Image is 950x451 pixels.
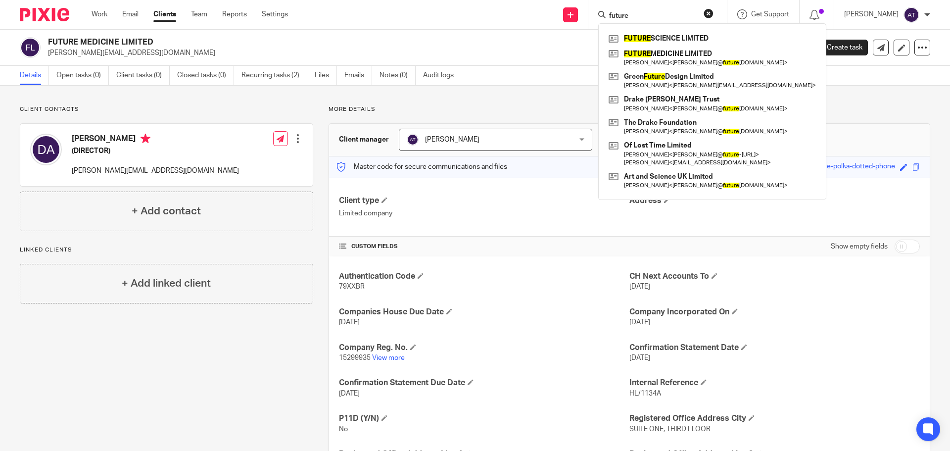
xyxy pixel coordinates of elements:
a: Team [191,9,207,19]
h4: [PERSON_NAME] [72,134,239,146]
span: Get Support [751,11,789,18]
h4: + Add contact [132,203,201,219]
p: Master code for secure communications and files [336,162,507,172]
a: Open tasks (0) [56,66,109,85]
h3: Client manager [339,135,389,145]
span: [DATE] [629,319,650,326]
h4: Companies House Due Date [339,307,629,317]
a: Files [315,66,337,85]
a: Emails [344,66,372,85]
span: SUITE ONE, THIRD FLOOR [629,426,711,433]
img: svg%3E [20,37,41,58]
a: Closed tasks (0) [177,66,234,85]
h4: Confirmation Statement Due Date [339,378,629,388]
p: Client contacts [20,105,313,113]
a: Recurring tasks (2) [241,66,307,85]
h4: P11D (Y/N) [339,413,629,424]
a: Create task [810,40,868,55]
span: [DATE] [339,390,360,397]
h4: + Add linked client [122,276,211,291]
a: Work [92,9,107,19]
span: [DATE] [339,319,360,326]
p: More details [329,105,930,113]
span: [PERSON_NAME] [425,136,479,143]
a: View more [372,354,405,361]
a: Audit logs [423,66,461,85]
h4: Internal Reference [629,378,920,388]
a: Email [122,9,139,19]
h4: Confirmation Statement Date [629,343,920,353]
button: Clear [704,8,713,18]
p: [PERSON_NAME] [844,9,899,19]
img: svg%3E [30,134,62,165]
span: 15299935 [339,354,371,361]
p: Linked clients [20,246,313,254]
h4: Company Reg. No. [339,343,629,353]
label: Show empty fields [831,242,888,251]
h4: Company Incorporated On [629,307,920,317]
img: Pixie [20,8,69,21]
a: Settings [262,9,288,19]
p: [PERSON_NAME][EMAIL_ADDRESS][DOMAIN_NAME] [48,48,796,58]
p: Limited company [339,208,629,218]
p: [PERSON_NAME][EMAIL_ADDRESS][DOMAIN_NAME] [72,166,239,176]
span: 79XXBR [339,283,365,290]
input: Search [608,12,697,21]
a: Client tasks (0) [116,66,170,85]
a: Reports [222,9,247,19]
h4: Client type [339,196,629,206]
span: [DATE] [629,354,650,361]
h4: Registered Office Address City [629,413,920,424]
h4: Authentication Code [339,271,629,282]
span: [DATE] [629,283,650,290]
h4: Address [629,196,920,206]
div: bluetooth-blue-polka-dotted-phone [785,161,895,173]
span: HL/1134A [629,390,661,397]
h5: (DIRECTOR) [72,146,239,156]
a: Clients [153,9,176,19]
h2: FUTURE MEDICINE LIMITED [48,37,646,48]
img: svg%3E [407,134,419,146]
h4: CH Next Accounts To [629,271,920,282]
a: Details [20,66,49,85]
a: Notes (0) [380,66,416,85]
span: No [339,426,348,433]
img: svg%3E [903,7,919,23]
i: Primary [141,134,150,144]
h4: CUSTOM FIELDS [339,243,629,251]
